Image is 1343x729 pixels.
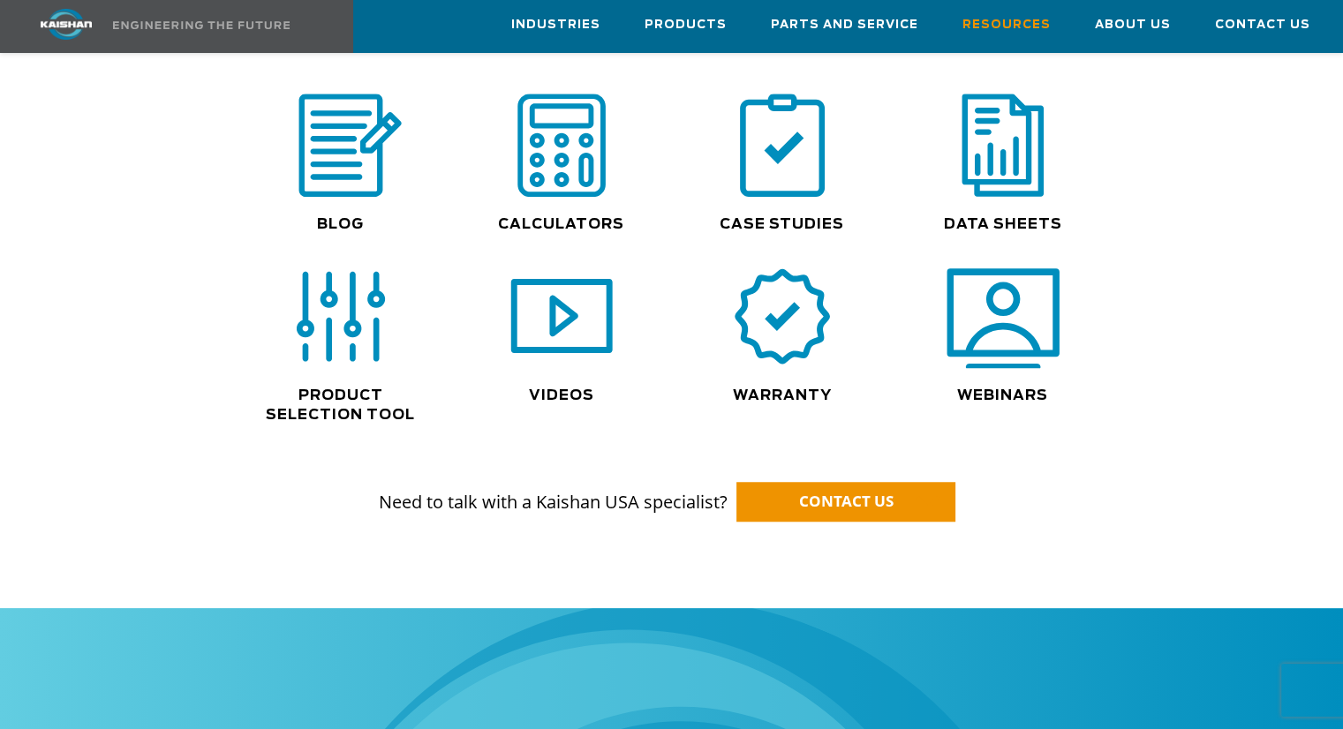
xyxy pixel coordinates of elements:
a: Webinars [957,388,1048,402]
img: Engineering the future [113,21,290,29]
span: Contact Us [1215,15,1310,35]
a: Product Selection Tool [266,388,415,422]
a: Case Studies [720,217,844,231]
span: Industries [511,15,600,35]
img: calculator icon [510,94,613,197]
a: Calculators [498,217,624,231]
a: Blog [317,217,364,231]
div: selection icon [239,265,442,368]
img: video icon [510,265,613,368]
a: CONTACT US [736,482,955,522]
p: Need to talk with a Kaishan USA specialist? [64,455,1279,515]
span: CONTACT US [799,491,894,511]
div: blog icon [230,94,451,197]
img: case study icon [731,94,834,197]
div: data sheets icon [902,94,1105,197]
span: Products [645,15,727,35]
img: blog icon [280,94,402,197]
a: Data Sheets [944,217,1062,231]
a: Videos [529,388,594,402]
a: Industries [511,1,600,49]
span: About Us [1095,15,1171,35]
span: Resources [962,15,1051,35]
a: Contact Us [1215,1,1310,49]
div: video icon [460,265,663,368]
div: case study icon [681,94,884,197]
img: webinars icon [947,260,1060,374]
div: webinars icon [902,265,1105,368]
a: About Us [1095,1,1171,49]
img: data sheets icon [952,94,1054,197]
span: Parts and Service [771,15,918,35]
img: warranty icon [731,265,834,368]
a: Resources [962,1,1051,49]
img: selection icon [290,265,392,368]
div: warranty icon [681,265,884,368]
a: Parts and Service [771,1,918,49]
a: Warranty [733,388,832,402]
div: calculator icon [460,94,663,197]
a: Products [645,1,727,49]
